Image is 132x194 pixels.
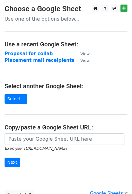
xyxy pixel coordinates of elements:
[5,158,20,167] input: Next
[80,58,90,63] small: View
[5,124,127,131] h4: Copy/paste a Google Sheet URL:
[5,5,127,13] h3: Choose a Google Sheet
[5,94,27,104] a: Select...
[5,146,67,151] small: Example: [URL][DOMAIN_NAME]
[5,58,74,63] a: Placement mail receipients
[5,82,127,90] h4: Select another Google Sheet:
[5,16,127,22] p: Use one of the options below...
[74,51,90,56] a: View
[80,52,90,56] small: View
[5,41,127,48] h4: Use a recent Google Sheet:
[5,51,53,56] a: Proposal for collab
[5,133,124,145] input: Paste your Google Sheet URL here
[74,58,90,63] a: View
